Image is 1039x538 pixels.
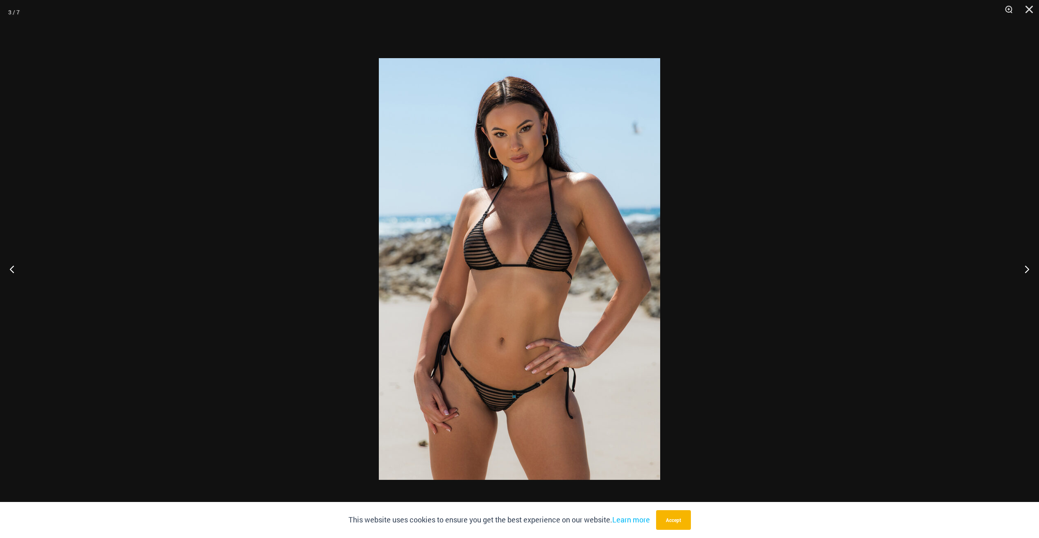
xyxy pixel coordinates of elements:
[379,58,660,480] img: Tide Lines Black 308 Tri Top 470 Thong 01
[8,6,20,18] div: 3 / 7
[1008,249,1039,289] button: Next
[612,515,650,524] a: Learn more
[349,514,650,526] p: This website uses cookies to ensure you get the best experience on our website.
[656,510,691,530] button: Accept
